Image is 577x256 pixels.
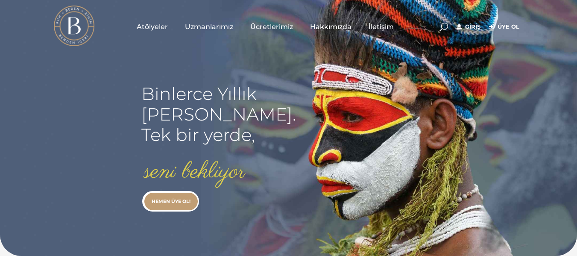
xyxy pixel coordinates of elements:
span: Atölyeler [137,22,168,32]
a: Ücretlerimiz [242,5,302,48]
a: Üye Ol [489,22,519,32]
rs-layer: Binlerce Yıllık [PERSON_NAME]. Tek bir yerde, [141,83,296,145]
span: Uzmanlarımız [185,22,233,32]
span: Hakkımızda [310,22,351,32]
span: İletişim [369,22,394,32]
a: Giriş [457,22,480,32]
a: HEMEN ÜYE OL! [144,193,198,210]
a: Atölyeler [128,5,176,48]
a: Uzmanlarımız [176,5,242,48]
a: Hakkımızda [302,5,360,48]
rs-layer: seni bekliyor [144,159,245,185]
span: Ücretlerimiz [250,22,293,32]
img: light logo [54,6,94,46]
a: İletişim [360,5,402,48]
